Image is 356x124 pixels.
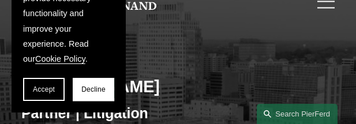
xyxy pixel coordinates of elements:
span: Accept [33,85,55,93]
a: Search this site [257,104,338,124]
a: Cookie Policy [35,54,85,63]
span: Decline [81,85,106,93]
button: Decline [73,78,114,101]
button: Accept [23,78,65,101]
h2: [PERSON_NAME] [21,77,335,97]
h3: Partner | Litigation [21,104,335,122]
